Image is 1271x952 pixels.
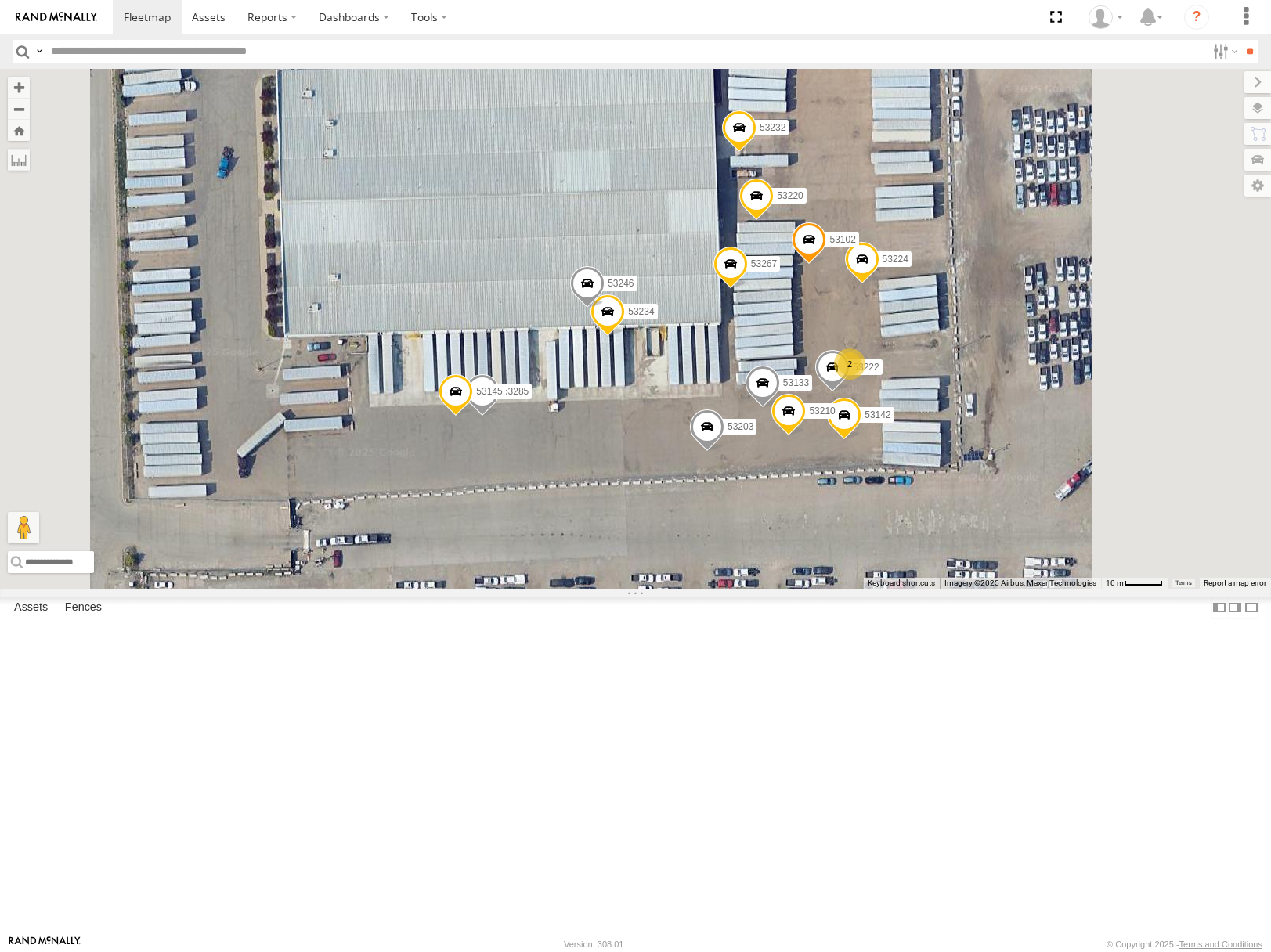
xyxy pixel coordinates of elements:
img: rand-logo.svg [16,12,97,23]
span: 53232 [759,122,785,133]
label: Dock Summary Table to the Right [1227,597,1243,619]
button: Drag Pegman onto the map to open Street View [8,512,39,543]
label: Map Settings [1244,175,1271,197]
span: 53246 [608,278,634,289]
a: Terms and Conditions [1179,939,1262,949]
button: Zoom out [8,98,30,120]
div: Version: 308.01 [564,939,623,949]
span: 53220 [777,190,803,201]
span: 53133 [782,377,808,388]
a: Visit our Website [9,936,81,952]
span: 53203 [727,421,753,432]
a: Terms (opens in new tab) [1175,579,1192,586]
span: 53234 [628,306,654,317]
span: Imagery ©2025 Airbus, Maxar Technologies [944,579,1096,587]
div: Miky Transport [1083,5,1128,29]
span: 53222 [853,362,879,373]
span: 53102 [829,234,855,245]
label: Dock Summary Table to the Left [1211,597,1227,619]
div: 2 [834,348,865,380]
i: ? [1184,5,1209,30]
label: Search Filter Options [1207,40,1240,63]
label: Fences [57,597,110,619]
span: 53285 [502,386,528,397]
span: 10 m [1106,579,1124,587]
span: 53224 [882,254,908,265]
a: Report a map error [1204,579,1266,587]
button: Zoom Home [8,120,30,141]
span: 53210 [809,406,835,416]
button: Zoom in [8,77,30,98]
div: © Copyright 2025 - [1107,939,1262,949]
label: Hide Summary Table [1244,597,1259,619]
span: 53142 [865,409,890,420]
button: Keyboard shortcuts [868,578,935,589]
label: Measure [8,149,30,171]
span: 53267 [750,258,776,269]
button: Map Scale: 10 m per 46 pixels [1101,578,1168,589]
label: Search Query [33,40,45,63]
label: Assets [6,597,56,619]
span: 53145 [476,386,502,397]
